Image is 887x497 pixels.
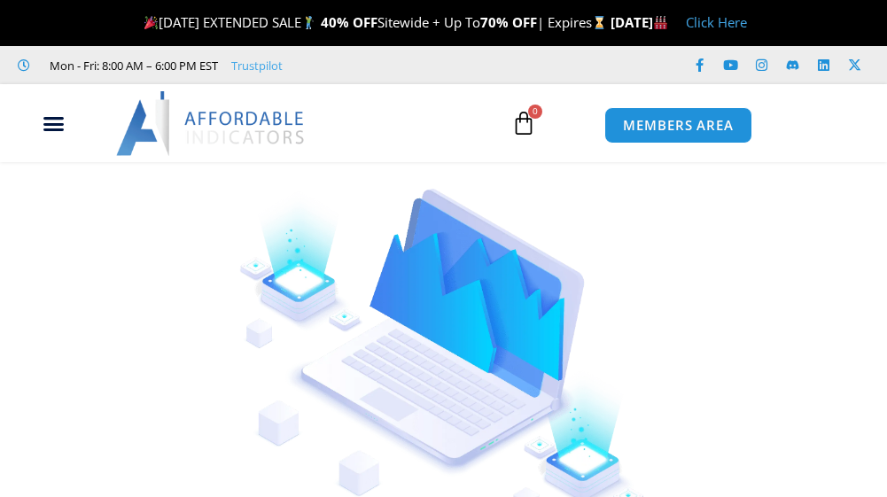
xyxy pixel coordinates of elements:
[485,97,563,149] a: 0
[231,55,283,76] a: Trustpilot
[45,55,218,76] span: Mon - Fri: 8:00 AM – 6:00 PM EST
[144,16,158,29] img: 🎉
[623,119,734,132] span: MEMBERS AREA
[10,107,97,141] div: Menu Toggle
[654,16,667,29] img: 🏭
[611,13,668,31] strong: [DATE]
[686,13,747,31] a: Click Here
[302,16,315,29] img: 🏌️‍♂️
[604,107,752,144] a: MEMBERS AREA
[593,16,606,29] img: ⌛
[528,105,542,119] span: 0
[321,13,377,31] strong: 40% OFF
[480,13,537,31] strong: 70% OFF
[140,13,610,31] span: [DATE] EXTENDED SALE Sitewide + Up To | Expires
[116,91,307,155] img: LogoAI | Affordable Indicators – NinjaTrader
